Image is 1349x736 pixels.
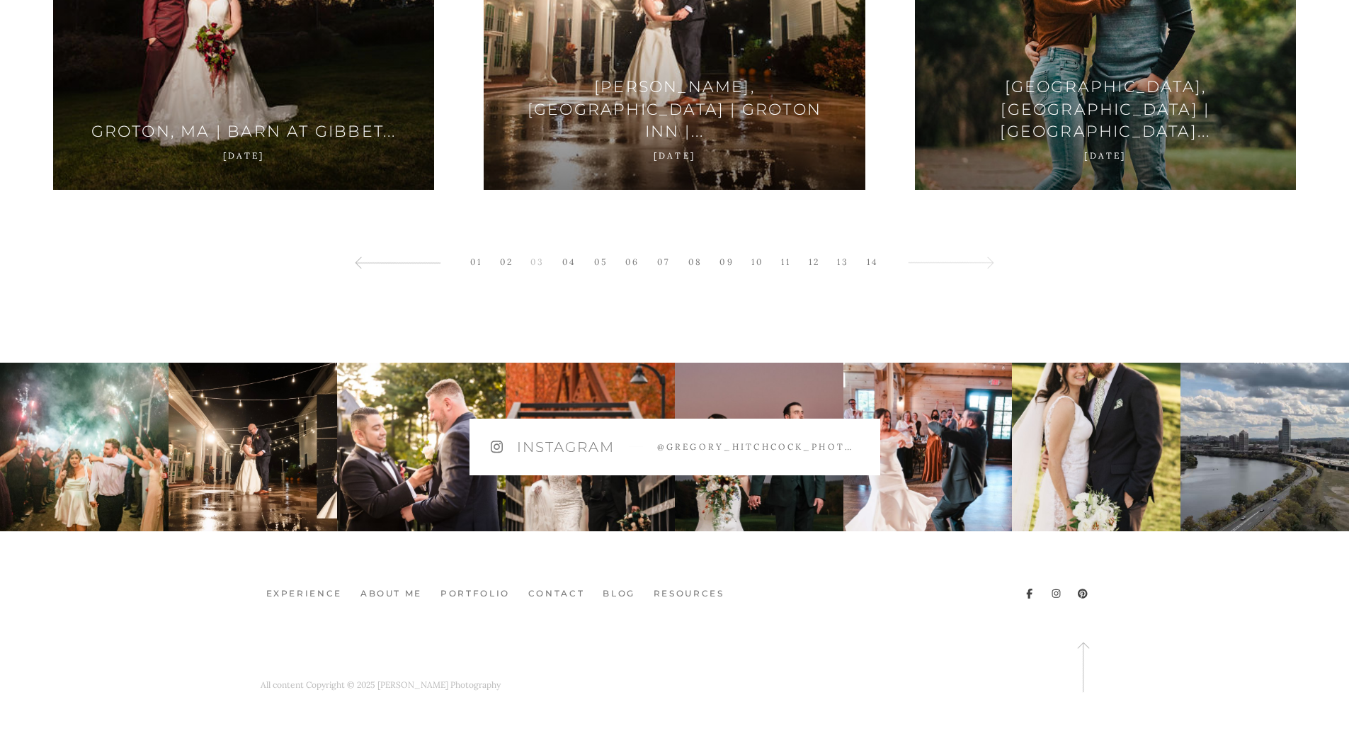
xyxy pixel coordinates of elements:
img: 561878405_18532010767028324_434924827200978231_n.jpg [337,363,506,531]
img: 560620552_18532414963028324_166050817841664465_n.webp [169,363,337,531]
a: Blog [597,588,641,600]
a: 01 [463,252,489,271]
a: 14 [860,252,886,271]
a: 03 [523,252,552,271]
a: 12 [802,252,827,271]
p: [DATE] [943,149,1268,162]
img: 559820181_18531379777028324_5625564367240124083_n.jpg [675,363,843,531]
p: [DATE] [512,149,836,162]
h3: [GEOGRAPHIC_DATA], [GEOGRAPHIC_DATA] | [GEOGRAPHIC_DATA]... [943,76,1268,142]
a: Instagram @gregory_hitchcock_photography [469,419,880,475]
h3: Instagram [517,437,615,457]
a: Contact [523,588,590,600]
a: 08 [681,252,710,271]
a: 02 [493,252,520,271]
a: 11 [774,252,798,271]
img: 558924433_18531166351028324_2341472010324989340_n.jpg [843,363,1012,531]
a: 06 [618,252,647,271]
img: 558690209_18530973262028324_6218863588385781750_n.jpg [1012,363,1180,531]
a: 13 [830,252,856,271]
a: Experience [261,588,348,600]
a: 10 [744,252,770,271]
a: Portfolio [435,588,516,600]
a: About me [355,588,428,600]
img: 553780490_3983269141984235_7573316431023342609_n.jpg [1180,363,1349,531]
span: @gregory_hitchcock_photography [657,441,859,453]
a: 05 [587,252,615,271]
h3: Groton, MA | Barn at Gibbet... [81,120,406,142]
a: 09 [712,252,741,271]
p: All content Copyright © 2025 [PERSON_NAME] Photography [261,676,501,693]
a: Resources [648,588,730,600]
a: 04 [555,252,584,271]
h3: [PERSON_NAME], [GEOGRAPHIC_DATA] | Groton Inn |... [512,76,836,142]
p: [DATE] [81,149,406,162]
img: 561639279_18531725185028324_8770705532548166354_n.jpg [506,363,674,531]
a: 07 [650,252,678,271]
